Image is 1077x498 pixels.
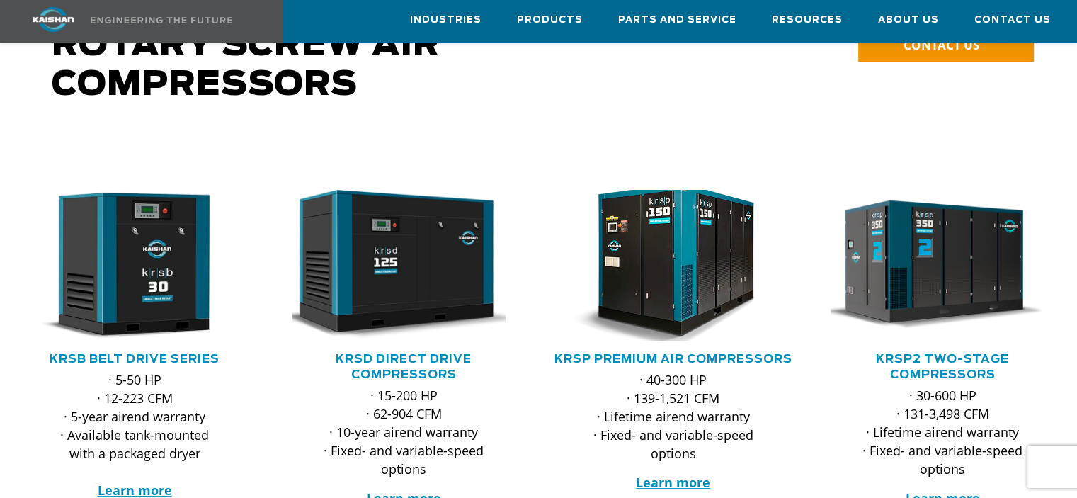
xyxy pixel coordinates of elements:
p: · 15-200 HP · 62-904 CFM · 10-year airend warranty · Fixed- and variable-speed options [320,386,487,478]
span: Industries [410,12,481,28]
a: KRSD Direct Drive Compressors [336,353,472,380]
a: Parts and Service [618,1,736,39]
img: krsp350 [820,190,1044,341]
a: Industries [410,1,481,39]
p: · 30-600 HP · 131-3,498 CFM · Lifetime airend warranty · Fixed- and variable-speed options [859,386,1026,478]
span: Parts and Service [618,12,736,28]
img: krsd125 [281,190,506,341]
span: Contact Us [974,12,1051,28]
img: krsb30 [12,190,237,341]
div: krsp150 [562,190,785,341]
div: krsp350 [831,190,1054,341]
span: About Us [878,12,939,28]
a: Contact Us [974,1,1051,39]
p: · 40-300 HP · 139-1,521 CFM · Lifetime airend warranty · Fixed- and variable-speed options [590,370,757,463]
span: Resources [772,12,843,28]
div: krsd125 [292,190,515,341]
a: Products [517,1,583,39]
img: krsp150 [540,182,786,349]
a: KRSP Premium Air Compressors [554,353,792,365]
a: Learn more [636,474,710,491]
div: krsb30 [23,190,246,341]
a: KRSB Belt Drive Series [50,353,220,365]
a: CONTACT US [858,30,1034,62]
span: Products [517,12,583,28]
img: Engineering the future [91,17,232,23]
a: KRSP2 Two-Stage Compressors [876,353,1009,380]
span: CONTACT US [904,37,979,53]
a: Resources [772,1,843,39]
a: About Us [878,1,939,39]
